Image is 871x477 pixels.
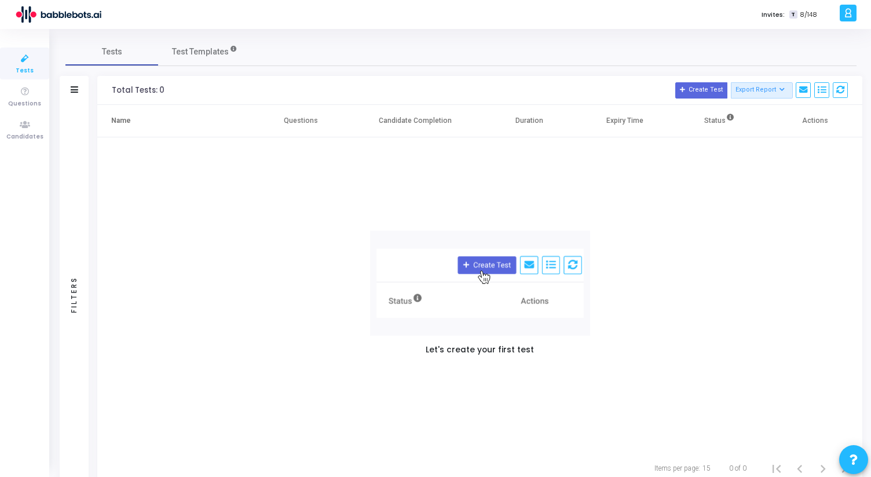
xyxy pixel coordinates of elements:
[69,231,79,358] div: Filters
[654,463,700,474] div: Items per page:
[102,46,122,58] span: Tests
[8,99,41,109] span: Questions
[370,231,590,336] img: new test/contest
[729,463,746,474] div: 0 of 0
[172,46,229,58] span: Test Templates
[6,132,43,142] span: Candidates
[767,105,862,137] th: Actions
[762,10,785,20] label: Invites:
[577,105,672,137] th: Expiry Time
[16,66,34,76] span: Tests
[800,10,817,20] span: 8/148
[112,86,164,95] div: Total Tests: 0
[482,105,577,137] th: Duration
[702,463,711,474] div: 15
[349,105,482,137] th: Candidate Completion
[731,82,793,99] button: Export Report
[426,345,534,355] h5: Let's create your first test
[675,82,727,99] button: Create Test
[672,105,767,137] th: Status
[14,3,101,26] img: logo
[97,105,254,137] th: Name
[789,10,797,19] span: T
[254,105,349,137] th: Questions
